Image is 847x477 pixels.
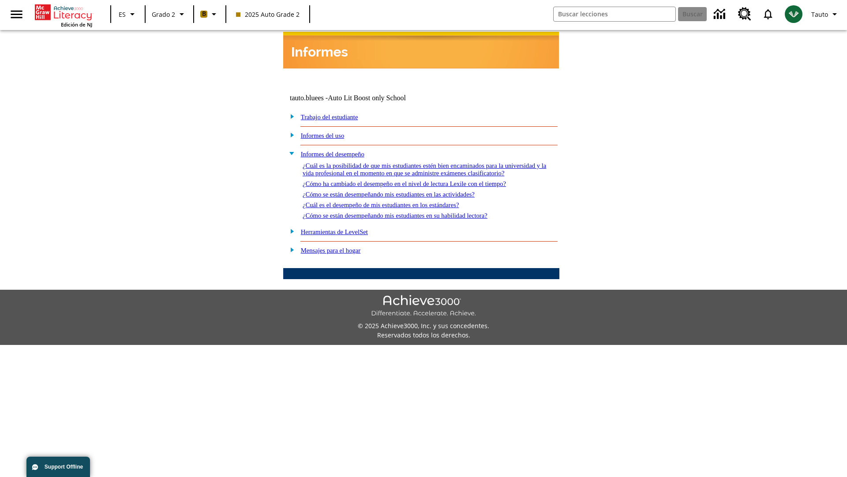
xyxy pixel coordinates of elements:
img: minus.gif [285,149,295,157]
nobr: Auto Lit Boost only School [328,94,406,102]
img: avatar image [785,5,802,23]
a: ¿Cuál es la posibilidad de que mis estudiantes estén bien encaminados para la universidad y la vi... [303,162,546,177]
div: Portada [35,3,92,28]
a: ¿Cómo se están desempeñando mis estudiantes en su habilidad lectora? [303,212,487,219]
td: tauto.bluees - [290,94,452,102]
a: ¿Cómo se están desempeñando mis estudiantes en las actividades? [303,191,475,198]
img: plus.gif [285,246,295,254]
img: plus.gif [285,227,295,235]
span: Grado 2 [152,10,175,19]
a: Centro de recursos, Se abrirá en una pestaña nueva. [733,2,757,26]
button: Boost El color de la clase es anaranjado claro. Cambiar el color de la clase. [197,6,223,22]
button: Escoja un nuevo avatar [780,3,808,26]
a: Notificaciones [757,3,780,26]
img: Achieve3000 Differentiate Accelerate Achieve [371,295,476,318]
a: Herramientas de LevelSet [301,228,368,235]
a: Informes del uso [301,132,345,139]
span: B [202,8,206,19]
a: ¿Cuál es el desempeño de mis estudiantes en los estándares? [303,201,459,208]
span: ES [119,10,126,19]
span: Tauto [811,10,828,19]
a: Mensajes para el hogar [301,247,361,254]
img: header [283,32,559,68]
span: Edición de NJ [61,21,92,28]
button: Lenguaje: ES, Selecciona un idioma [114,6,142,22]
button: Grado: Grado 2, Elige un grado [148,6,191,22]
button: Abrir el menú lateral [4,1,30,27]
a: Trabajo del estudiante [301,114,358,121]
input: Buscar campo [554,7,675,21]
img: plus.gif [285,112,295,120]
img: plus.gif [285,131,295,139]
button: Support Offline [26,457,90,477]
a: ¿Cómo ha cambiado el desempeño en el nivel de lectura Lexile con el tiempo? [303,180,506,187]
span: 2025 Auto Grade 2 [236,10,300,19]
a: Informes del desempeño [301,151,364,158]
a: Centro de información [708,2,733,26]
button: Perfil/Configuración [808,6,843,22]
span: Support Offline [45,464,83,470]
